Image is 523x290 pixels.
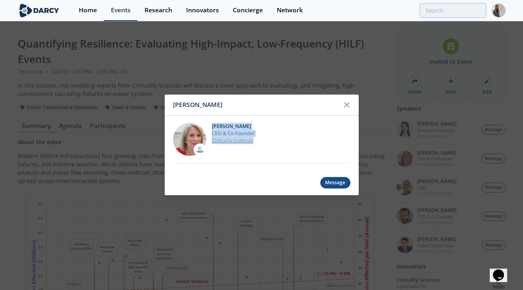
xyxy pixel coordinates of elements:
div: [PERSON_NAME] [173,97,340,113]
div: Network [277,7,303,13]
div: Home [79,7,97,13]
img: Criticality Sciences [196,146,204,154]
input: Advanced Search [420,3,486,18]
img: Profile [492,4,506,17]
img: 7fd099ee-3020-413d-8a27-20701badd6bb [173,122,206,156]
a: Criticality Sciences [212,137,253,144]
p: CEO & Co-Founder [212,130,350,137]
div: Innovators [186,7,219,13]
div: Research [145,7,172,13]
div: Message [320,177,350,189]
img: logo-wide.svg [18,4,61,17]
div: Events [111,7,131,13]
p: [PERSON_NAME] [212,122,350,130]
div: Concierge [233,7,263,13]
iframe: chat widget [490,258,515,282]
